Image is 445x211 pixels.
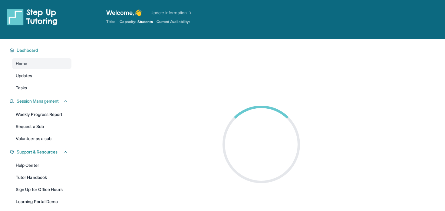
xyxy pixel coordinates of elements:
span: Students [137,19,153,24]
span: Updates [16,73,32,79]
span: Current Availability: [157,19,190,24]
a: Volunteer as a sub [12,133,71,144]
a: Tasks [12,82,71,93]
span: Title: [106,19,115,24]
a: Update Information [150,10,193,16]
span: Welcome, 👋 [106,8,142,17]
a: Tutor Handbook [12,172,71,183]
a: Sign Up for Office Hours [12,184,71,195]
button: Support & Resources [14,149,68,155]
a: Request a Sub [12,121,71,132]
img: logo [7,8,58,25]
a: Home [12,58,71,69]
span: Tasks [16,85,27,91]
span: Session Management [17,98,59,104]
a: Updates [12,70,71,81]
button: Dashboard [14,47,68,53]
a: Learning Portal Demo [12,196,71,207]
button: Session Management [14,98,68,104]
img: Chevron Right [187,10,193,16]
a: Help Center [12,160,71,171]
span: Support & Resources [17,149,58,155]
span: Home [16,61,27,67]
span: Dashboard [17,47,38,53]
span: Capacity: [120,19,136,24]
a: Weekly Progress Report [12,109,71,120]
